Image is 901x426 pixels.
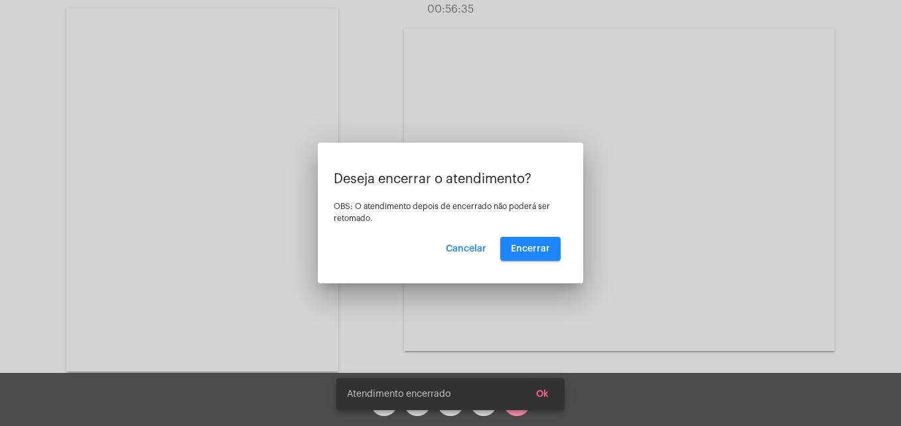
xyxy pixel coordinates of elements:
span: Ok [536,390,549,399]
span: Encerrar [511,244,550,253]
p: Deseja encerrar o atendimento? [334,172,567,186]
span: Cancelar [446,244,486,253]
button: Cancelar [435,237,497,261]
span: OBS: O atendimento depois de encerrado não poderá ser retomado. [334,202,550,222]
span: Atendimento encerrado [347,388,450,401]
button: Encerrar [500,237,561,261]
span: 00:56:35 [427,4,474,15]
